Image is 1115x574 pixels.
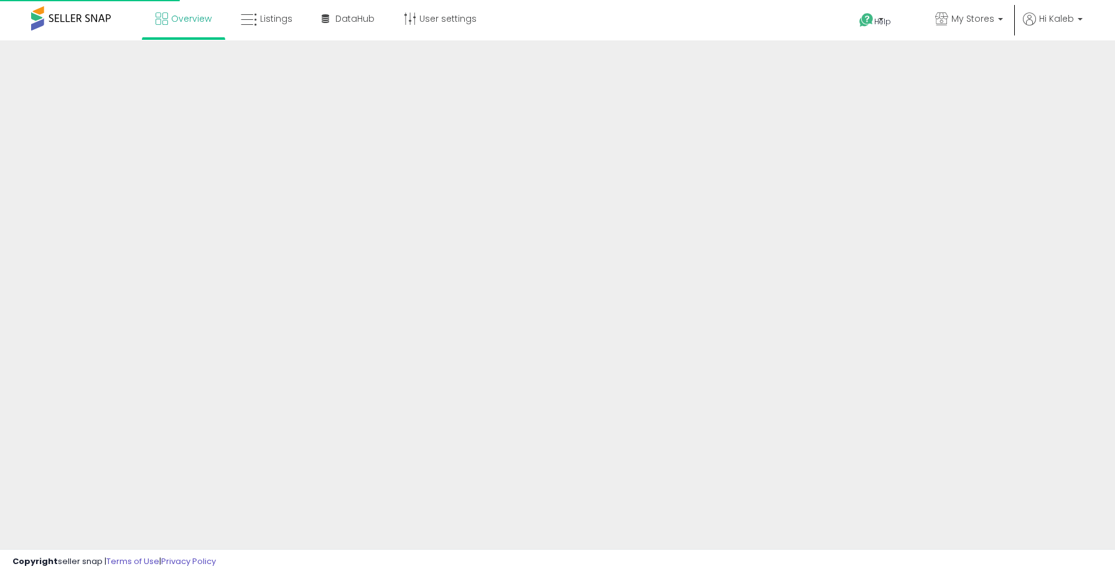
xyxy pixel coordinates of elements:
[1023,12,1083,40] a: Hi Kaleb
[161,555,216,567] a: Privacy Policy
[859,12,874,28] i: Get Help
[106,555,159,567] a: Terms of Use
[874,16,891,27] span: Help
[849,3,915,40] a: Help
[260,12,292,25] span: Listings
[335,12,375,25] span: DataHub
[171,12,212,25] span: Overview
[1039,12,1074,25] span: Hi Kaleb
[951,12,994,25] span: My Stores
[12,555,58,567] strong: Copyright
[12,556,216,568] div: seller snap | |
